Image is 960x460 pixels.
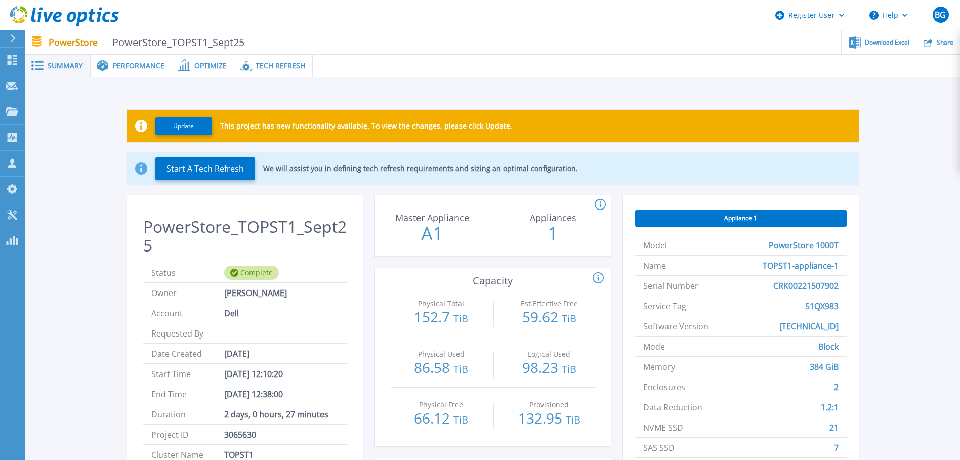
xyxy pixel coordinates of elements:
[151,384,224,404] span: End Time
[194,62,227,69] span: Optimize
[643,417,683,437] span: NVME SSD
[453,413,468,427] span: TiB
[113,62,164,69] span: Performance
[256,62,305,69] span: Tech Refresh
[507,351,592,358] p: Logical Used
[224,364,283,384] span: [DATE] 12:10:20
[818,337,839,356] span: Block
[643,296,686,316] span: Service Tag
[155,157,255,180] button: Start A Tech Refresh
[779,316,839,336] span: [TECHNICAL_ID]
[224,303,239,323] span: Dell
[151,323,224,343] span: Requested By
[643,276,698,296] span: Serial Number
[507,401,592,408] p: Provisioned
[643,438,675,457] span: SAS SSD
[805,296,839,316] span: 51QX983
[834,377,839,397] span: 2
[643,397,702,417] span: Data Reduction
[263,164,578,173] p: We will assist you in defining tech refresh requirements and sizing an optimal configuration.
[224,266,279,280] div: Complete
[378,213,486,222] p: Master Appliance
[151,344,224,363] span: Date Created
[396,310,487,326] p: 152.7
[151,263,224,282] span: Status
[155,117,212,135] button: Update
[151,283,224,303] span: Owner
[643,235,667,255] span: Model
[643,256,666,275] span: Name
[810,357,839,377] span: 384 GiB
[504,310,595,326] p: 59.62
[49,36,245,48] p: PowerStore
[566,413,580,427] span: TiB
[224,425,256,444] span: 3065630
[375,225,489,243] p: A1
[763,256,839,275] span: TOPST1-appliance-1
[224,384,283,404] span: [DATE] 12:38:00
[224,283,287,303] span: [PERSON_NAME]
[643,357,675,377] span: Memory
[865,39,909,46] span: Download Excel
[504,411,595,427] p: 132.95
[220,122,512,130] p: This project has new functionality available. To view the changes, please click Update.
[224,404,328,424] span: 2 days, 0 hours, 27 minutes
[48,62,83,69] span: Summary
[769,235,839,255] span: PowerStore 1000T
[106,36,245,48] span: PowerStore_TOPST1_Sept25
[724,214,757,222] span: Appliance 1
[821,397,839,417] span: 1.2:1
[224,344,249,363] span: [DATE]
[643,337,665,356] span: Mode
[151,364,224,384] span: Start Time
[773,276,839,296] span: CRK00221507902
[937,39,953,46] span: Share
[398,300,484,307] p: Physical Total
[562,312,576,325] span: TiB
[151,303,224,323] span: Account
[496,225,610,243] p: 1
[834,438,839,457] span: 7
[396,360,487,377] p: 86.58
[453,312,468,325] span: TiB
[398,401,484,408] p: Physical Free
[507,300,592,307] p: Est.Effective Free
[935,11,946,19] span: BG
[504,360,595,377] p: 98.23
[562,362,576,376] span: TiB
[396,411,487,427] p: 66.12
[151,404,224,424] span: Duration
[398,351,484,358] p: Physical Used
[829,417,839,437] span: 21
[643,316,708,336] span: Software Version
[499,213,607,222] p: Appliances
[151,425,224,444] span: Project ID
[643,377,685,397] span: Enclosures
[143,218,347,255] h2: PowerStore_TOPST1_Sept25
[453,362,468,376] span: TiB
